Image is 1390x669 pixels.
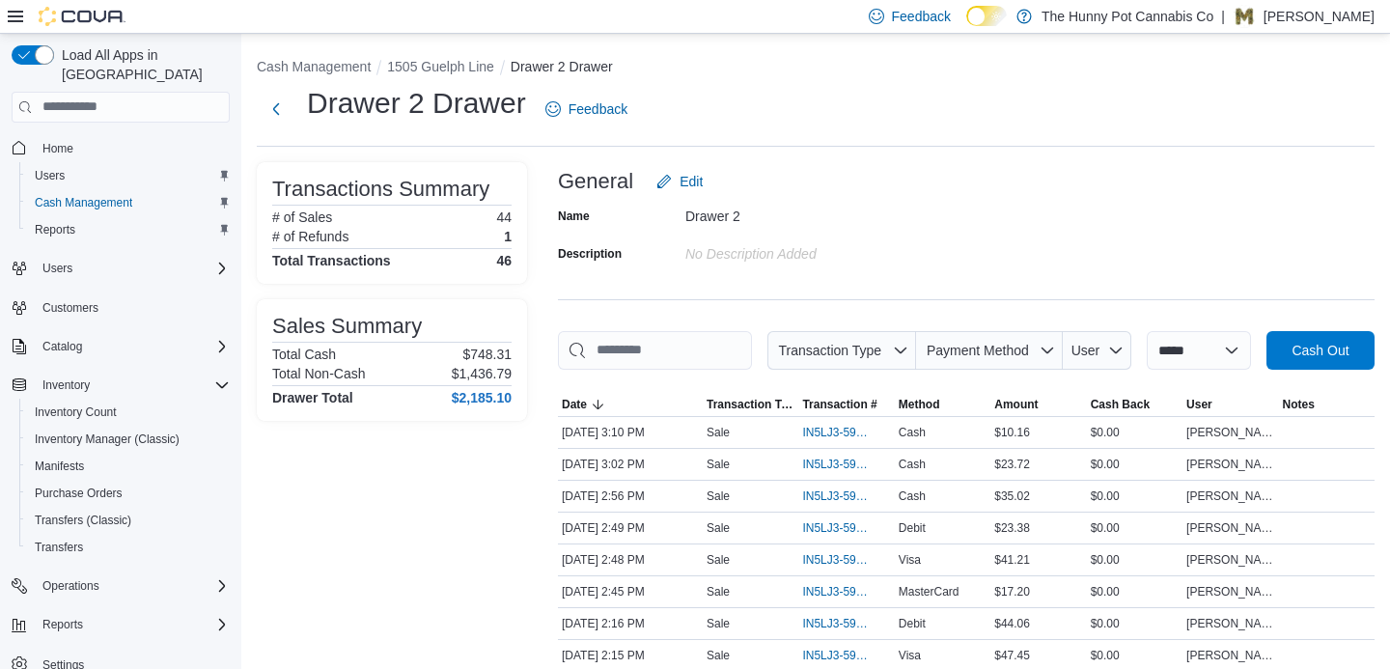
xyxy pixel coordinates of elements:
span: $35.02 [994,488,1030,504]
span: IN5LJ3-5961100 [802,552,871,568]
span: $10.16 [994,425,1030,440]
button: Cash Out [1266,331,1375,370]
div: [DATE] 2:16 PM [558,612,703,635]
button: Customers [4,293,237,321]
span: Cash Back [1091,397,1150,412]
h4: Drawer Total [272,390,353,405]
div: $0.00 [1087,548,1182,571]
button: Home [4,134,237,162]
span: IN5LJ3-5961079 [802,584,871,599]
span: Transaction Type [778,343,881,358]
span: Transaction Type [707,397,794,412]
span: Users [35,257,230,280]
div: [DATE] 2:56 PM [558,485,703,508]
button: Catalog [35,335,90,358]
a: Customers [35,296,106,320]
p: Sale [707,616,730,631]
h4: 46 [496,253,512,268]
span: Customers [42,300,98,316]
span: Inventory [35,374,230,397]
button: IN5LJ3-5961303 [802,421,890,444]
h4: Total Transactions [272,253,391,268]
div: Mike Calouro [1233,5,1256,28]
span: Inventory Manager (Classic) [27,428,230,451]
span: Transfers (Classic) [35,513,131,528]
a: Users [27,164,72,187]
button: IN5LJ3-5961100 [802,548,890,571]
span: Manifests [27,455,230,478]
a: Feedback [538,90,635,128]
span: Reports [35,222,75,237]
button: 1505 Guelph Line [387,59,494,74]
div: [DATE] 2:49 PM [558,516,703,540]
span: Reports [27,218,230,241]
button: Edit [649,162,710,201]
h6: Total Cash [272,347,336,362]
h3: Sales Summary [272,315,422,338]
span: [PERSON_NAME] [1186,648,1274,663]
h3: General [558,170,633,193]
span: Users [27,164,230,187]
button: Transaction Type [703,393,798,416]
span: $44.06 [994,616,1030,631]
span: Reports [35,613,230,636]
span: Operations [42,578,99,594]
button: IN5LJ3-5961079 [802,580,890,603]
span: Inventory Manager (Classic) [35,432,180,447]
img: Cova [39,7,125,26]
button: Cash Back [1087,393,1182,416]
span: Debit [899,520,926,536]
span: Method [899,397,940,412]
span: Cash Management [35,195,132,210]
button: Manifests [19,453,237,480]
div: $0.00 [1087,421,1182,444]
button: IN5LJ3-5960834 [802,612,890,635]
span: Transaction # [802,397,876,412]
button: Catalog [4,333,237,360]
span: Manifests [35,459,84,474]
span: Home [42,141,73,156]
a: Transfers (Classic) [27,509,139,532]
span: Operations [35,574,230,598]
p: Sale [707,488,730,504]
div: [DATE] 3:10 PM [558,421,703,444]
span: Cash Management [27,191,230,214]
button: User [1063,331,1131,370]
label: Name [558,209,590,224]
span: Catalog [35,335,230,358]
p: Sale [707,552,730,568]
span: Home [35,136,230,160]
span: Cash [899,488,926,504]
button: Transfers [19,534,237,561]
button: Inventory Count [19,399,237,426]
div: $0.00 [1087,516,1182,540]
input: This is a search bar. As you type, the results lower in the page will automatically filter. [558,331,752,370]
span: Payment Method [927,343,1029,358]
p: [PERSON_NAME] [1264,5,1375,28]
span: Transfers [27,536,230,559]
button: Transaction # [798,393,894,416]
span: Inventory [42,377,90,393]
button: User [1182,393,1278,416]
span: $23.72 [994,457,1030,472]
button: Inventory Manager (Classic) [19,426,237,453]
div: [DATE] 3:02 PM [558,453,703,476]
p: 44 [496,209,512,225]
span: Debit [899,616,926,631]
span: Cash [899,457,926,472]
div: [DATE] 2:15 PM [558,644,703,667]
p: $748.31 [462,347,512,362]
button: Next [257,90,295,128]
h4: $2,185.10 [452,390,512,405]
p: Sale [707,520,730,536]
a: Inventory Count [27,401,125,424]
span: Notes [1283,397,1315,412]
button: IN5LJ3-5961114 [802,516,890,540]
span: Visa [899,648,921,663]
a: Cash Management [27,191,140,214]
p: | [1221,5,1225,28]
a: Reports [27,218,83,241]
span: Load All Apps in [GEOGRAPHIC_DATA] [54,45,230,84]
span: Reports [42,617,83,632]
span: User [1186,397,1212,412]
